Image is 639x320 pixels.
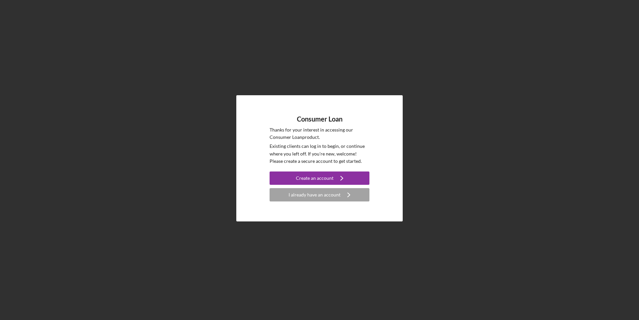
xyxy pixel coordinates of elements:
[297,115,342,123] h4: Consumer Loan
[289,188,340,201] div: I already have an account
[270,188,369,201] button: I already have an account
[270,171,369,185] button: Create an account
[270,171,369,186] a: Create an account
[270,126,369,141] p: Thanks for your interest in accessing our Consumer Loan product.
[270,143,369,165] p: Existing clients can log in to begin, or continue where you left off. If you're new, welcome! Ple...
[296,171,333,185] div: Create an account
